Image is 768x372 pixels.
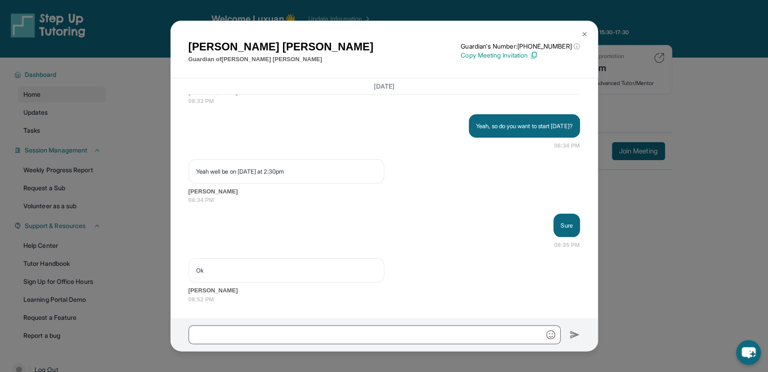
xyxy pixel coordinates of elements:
[189,196,580,205] span: 08:34 PM
[196,266,377,275] p: Ok
[189,187,580,196] span: [PERSON_NAME]
[530,51,538,59] img: Copy Icon
[546,330,555,339] img: Emoji
[736,340,761,365] button: chat-button
[476,121,573,130] p: Yeah, so do you want to start [DATE]?
[570,329,580,340] img: Send icon
[461,42,579,51] p: Guardian's Number: [PHONE_NUMBER]
[189,97,580,106] span: 08:33 PM
[189,39,373,55] h1: [PERSON_NAME] [PERSON_NAME]
[196,167,377,176] p: Yeah well be on [DATE] at 2:30pm
[554,141,580,150] span: 08:34 PM
[561,221,572,230] p: Sure
[189,286,580,295] span: [PERSON_NAME]
[189,295,580,304] span: 08:52 PM
[189,55,373,64] p: Guardian of [PERSON_NAME] [PERSON_NAME]
[573,42,579,51] span: ⓘ
[189,82,580,91] h3: [DATE]
[554,241,580,250] span: 08:35 PM
[581,31,588,38] img: Close Icon
[461,51,579,60] p: Copy Meeting Invitation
